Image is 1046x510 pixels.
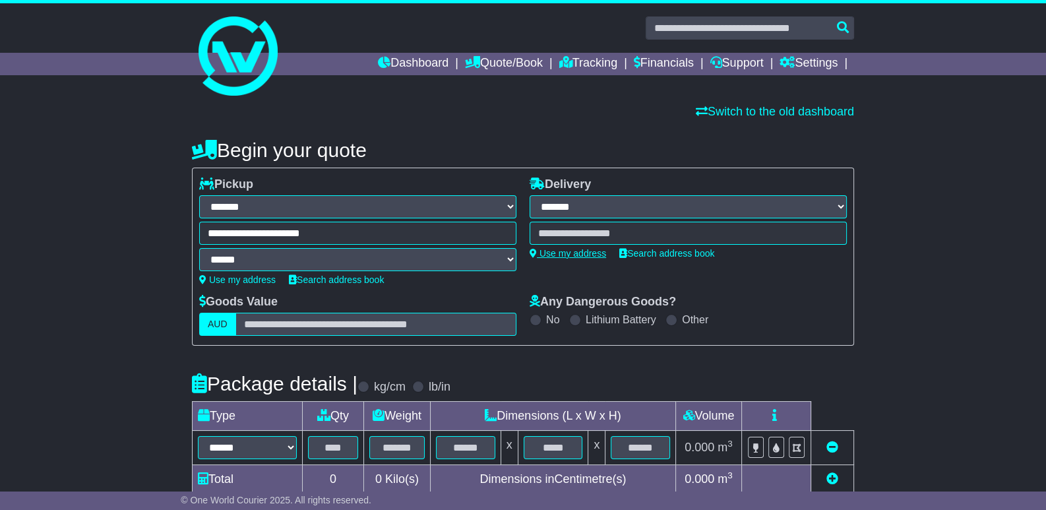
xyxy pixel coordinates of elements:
td: Total [193,465,303,494]
span: 0.000 [685,472,714,486]
label: Goods Value [199,295,278,309]
a: Settings [780,53,838,75]
label: Lithium Battery [586,313,656,326]
label: lb/in [429,380,450,395]
label: AUD [199,313,236,336]
span: © One World Courier 2025. All rights reserved. [181,495,371,505]
a: Add new item [826,472,838,486]
td: 0 [303,465,364,494]
label: Any Dangerous Goods? [530,295,676,309]
sup: 3 [727,439,733,449]
h4: Begin your quote [192,139,854,161]
span: 0.000 [685,441,714,454]
a: Support [710,53,764,75]
sup: 3 [727,470,733,480]
label: No [546,313,559,326]
a: Search address book [619,248,714,259]
label: Other [682,313,708,326]
td: Type [193,402,303,431]
td: Kilo(s) [364,465,431,494]
a: Quote/Book [465,53,543,75]
span: m [718,472,733,486]
td: Dimensions in Centimetre(s) [430,465,675,494]
label: Pickup [199,177,253,192]
td: Volume [675,402,741,431]
a: Switch to the old dashboard [696,105,854,118]
a: Use my address [199,274,276,285]
td: Weight [364,402,431,431]
td: Qty [303,402,364,431]
td: x [501,431,518,465]
a: Financials [634,53,694,75]
td: x [588,431,605,465]
td: Dimensions (L x W x H) [430,402,675,431]
label: kg/cm [374,380,406,395]
span: 0 [375,472,382,486]
label: Delivery [530,177,591,192]
span: m [718,441,733,454]
h4: Package details | [192,373,357,395]
a: Remove this item [826,441,838,454]
a: Tracking [559,53,617,75]
a: Use my address [530,248,606,259]
a: Dashboard [378,53,448,75]
a: Search address book [289,274,384,285]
